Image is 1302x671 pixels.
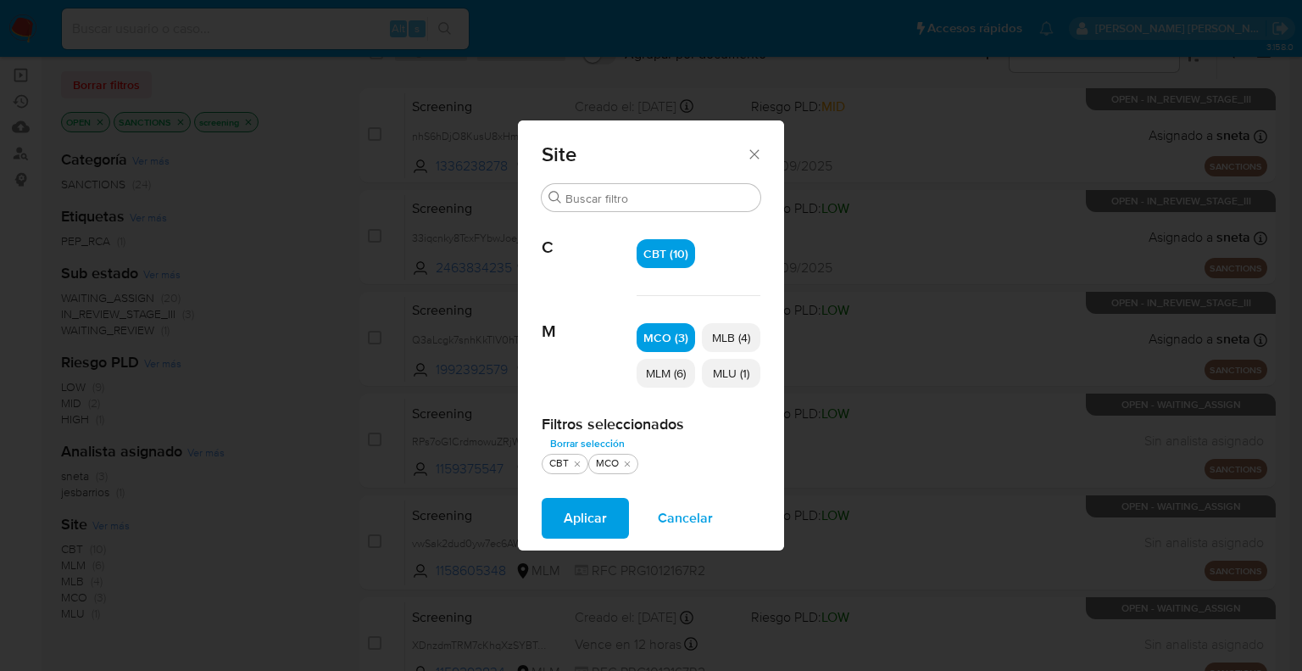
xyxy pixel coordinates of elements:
[542,296,637,342] span: M
[564,500,607,537] span: Aplicar
[702,359,760,388] div: MLU (1)
[746,146,761,161] button: Cerrar
[713,365,749,382] span: MLU (1)
[643,245,688,262] span: CBT (10)
[570,457,584,471] button: quitar CBT
[637,323,695,352] div: MCO (3)
[646,365,686,382] span: MLM (6)
[636,498,735,539] button: Cancelar
[550,435,625,452] span: Borrar selección
[542,212,637,258] span: C
[593,456,622,471] div: MCO
[637,239,695,268] div: CBT (10)
[548,191,562,204] button: Buscar
[546,456,572,471] div: CBT
[702,323,760,352] div: MLB (4)
[565,191,754,206] input: Buscar filtro
[643,329,688,346] span: MCO (3)
[542,433,633,454] button: Borrar selección
[542,415,760,433] h2: Filtros seleccionados
[637,359,695,388] div: MLM (6)
[712,329,750,346] span: MLB (4)
[542,144,746,165] span: Site
[620,457,634,471] button: quitar MCO
[542,498,629,539] button: Aplicar
[658,500,713,537] span: Cancelar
